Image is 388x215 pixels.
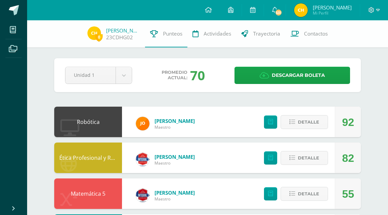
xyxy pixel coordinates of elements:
span: Contactos [304,30,328,37]
a: Actividades [187,20,236,47]
span: 0 [95,33,103,41]
div: Robótica [54,107,122,137]
span: Maestro [155,160,195,166]
div: 70 [190,66,205,84]
span: [PERSON_NAME] [155,189,195,196]
a: Punteos [145,20,187,47]
span: Trayectoria [253,30,280,37]
span: Maestro [155,196,195,202]
button: Detalle [281,187,328,201]
img: 1f08575b25789602157ab6fdc0f2fec4.png [136,153,149,166]
span: Mi Perfil [313,10,352,16]
div: 55 [342,179,354,209]
a: Unidad 1 [65,67,132,84]
span: [PERSON_NAME] [155,153,195,160]
img: a2ce4176900b24e9983cb17b78603900.png [87,26,101,40]
span: Promedio actual: [162,70,187,81]
button: Detalle [281,115,328,129]
button: Detalle [281,151,328,165]
a: [PERSON_NAME] [106,27,140,34]
span: Detalle [298,152,319,164]
span: 531 [275,9,282,16]
span: Detalle [298,188,319,200]
span: Actividades [204,30,231,37]
span: Punteos [163,30,182,37]
span: Maestro [155,124,195,130]
span: [PERSON_NAME] [313,4,352,11]
img: 30108eeae6c649a9a82bfbaad6c0d1cb.png [136,117,149,130]
span: Detalle [298,116,319,128]
span: [PERSON_NAME] [155,117,195,124]
span: Unidad 1 [74,67,107,83]
div: 92 [342,107,354,137]
a: Descargar boleta [234,67,350,84]
img: a2ce4176900b24e9983cb17b78603900.png [294,3,308,17]
img: 28f031d49d6967cb0dd97ba54f7eb134.png [136,189,149,202]
a: Contactos [285,20,333,47]
div: 82 [342,143,354,173]
span: Descargar boleta [272,67,325,84]
div: Ética Profesional y Relaciones Humanas [54,143,122,173]
a: Trayectoria [236,20,285,47]
div: Matemática 5 [54,178,122,209]
a: 23CDHG02 [106,34,133,41]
